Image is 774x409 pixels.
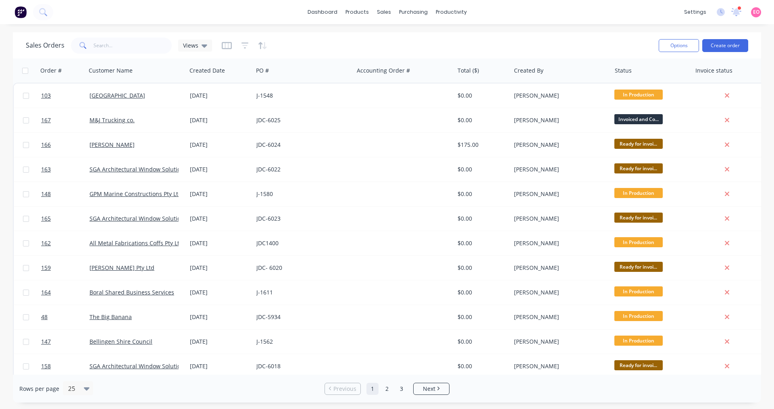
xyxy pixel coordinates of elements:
div: $0.00 [458,362,505,370]
div: [PERSON_NAME] [514,338,603,346]
div: Created By [514,67,543,75]
span: Ready for invoi... [614,360,663,370]
a: 167 [41,108,89,132]
div: [DATE] [190,215,250,223]
span: Ready for invoi... [614,262,663,272]
span: Views [183,41,198,50]
span: 48 [41,313,48,321]
div: productivity [432,6,471,18]
div: [DATE] [190,338,250,346]
a: 148 [41,182,89,206]
div: J-1562 [256,338,346,346]
span: 159 [41,264,51,272]
span: Ready for invoi... [614,213,663,223]
span: Ready for invoi... [614,139,663,149]
div: sales [373,6,395,18]
a: SGA Architectural Window Solutions [89,165,187,173]
div: J-1548 [256,92,346,100]
div: [DATE] [190,313,250,321]
div: Order # [40,67,62,75]
div: $0.00 [458,116,505,124]
div: [PERSON_NAME] [514,313,603,321]
a: dashboard [304,6,341,18]
input: Search... [94,38,172,54]
div: J-1611 [256,288,346,296]
span: Invoiced and Co... [614,114,663,124]
a: [GEOGRAPHIC_DATA] [89,92,145,99]
div: Status [615,67,632,75]
a: 166 [41,133,89,157]
span: Rows per page [19,385,59,393]
span: 162 [41,239,51,247]
a: GPM Marine Constructions Pty Ltd [89,190,182,198]
div: JDC- 6020 [256,264,346,272]
div: [DATE] [190,92,250,100]
a: SGA Architectural Window Solutions [89,215,187,222]
a: 163 [41,157,89,182]
button: Options [659,39,699,52]
div: [DATE] [190,288,250,296]
div: [DATE] [190,239,250,247]
span: Previous [333,385,356,393]
div: JDC1400 [256,239,346,247]
span: 166 [41,141,51,149]
div: PO # [256,67,269,75]
span: EO [753,8,759,16]
h1: Sales Orders [26,42,64,49]
a: All Metal Fabrications Coffs Pty Ltd [89,239,183,247]
div: $0.00 [458,215,505,223]
div: $0.00 [458,264,505,272]
div: [PERSON_NAME] [514,239,603,247]
a: Page 3 [395,383,408,395]
div: [DATE] [190,190,250,198]
span: In Production [614,188,663,198]
span: Ready for invoi... [614,163,663,173]
div: [PERSON_NAME] [514,264,603,272]
div: products [341,6,373,18]
a: 159 [41,256,89,280]
a: Bellingen Shire Council [89,338,152,345]
a: 165 [41,207,89,231]
div: [PERSON_NAME] [514,190,603,198]
div: $175.00 [458,141,505,149]
ul: Pagination [321,383,453,395]
div: [DATE] [190,362,250,370]
span: In Production [614,286,663,296]
div: settings [680,6,710,18]
span: In Production [614,336,663,346]
span: 164 [41,288,51,296]
a: 48 [41,305,89,329]
div: Accounting Order # [357,67,410,75]
div: Created Date [189,67,225,75]
span: 147 [41,338,51,346]
div: [PERSON_NAME] [514,362,603,370]
span: In Production [614,237,663,247]
a: Previous page [325,385,360,393]
div: $0.00 [458,165,505,173]
a: [PERSON_NAME] [89,141,135,148]
a: Boral Shared Business Services [89,288,174,296]
a: 158 [41,354,89,378]
a: Page 2 [381,383,393,395]
a: 162 [41,231,89,255]
div: [PERSON_NAME] [514,288,603,296]
span: Next [423,385,435,393]
span: 165 [41,215,51,223]
div: Customer Name [89,67,133,75]
a: M&J Trucking co. [89,116,135,124]
a: 164 [41,280,89,305]
div: JDC-6018 [256,362,346,370]
a: 103 [41,83,89,108]
div: JDC-6023 [256,215,346,223]
div: [PERSON_NAME] [514,141,603,149]
div: [DATE] [190,141,250,149]
span: 148 [41,190,51,198]
div: $0.00 [458,190,505,198]
div: Total ($) [458,67,479,75]
span: In Production [614,311,663,321]
img: Factory [15,6,27,18]
a: SGA Architectural Window Solutions [89,362,187,370]
a: Page 1 is your current page [366,383,379,395]
div: [DATE] [190,116,250,124]
div: [DATE] [190,264,250,272]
